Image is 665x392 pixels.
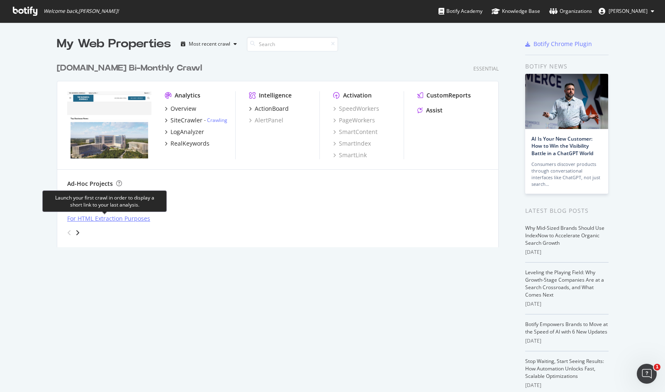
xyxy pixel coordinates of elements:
a: AI Is Your New Customer: How to Win the Visibility Battle in a ChatGPT World [531,135,593,156]
div: [DATE] [525,382,609,389]
div: [DOMAIN_NAME] Bi-Monthly Crawl [57,62,202,74]
div: CustomReports [426,91,471,100]
div: Launch your first crawl in order to display a short link to your last analysis. [49,194,160,208]
a: Crawling [207,117,227,124]
div: [DATE] [525,248,609,256]
div: grid [57,52,505,247]
a: Botify Empowers Brands to Move at the Speed of AI with 6 New Updates [525,321,608,335]
div: Assist [426,106,443,114]
a: CustomReports [417,91,471,100]
a: Overview [165,105,196,113]
a: For HTML Extraction Purposes [67,214,150,223]
iframe: Intercom live chat [637,364,657,384]
a: SmartLink [333,151,367,159]
div: Most recent crawl [189,41,230,46]
a: [DOMAIN_NAME] Bi-Monthly Crawl [57,62,205,74]
a: PageWorkers [333,116,375,124]
div: Ad-Hoc Projects [67,180,113,188]
a: RealKeywords [165,139,209,148]
div: angle-right [75,229,80,237]
a: Leveling the Playing Field: Why Growth-Stage Companies Are at a Search Crossroads, and What Comes... [525,269,604,298]
input: Search [247,37,338,51]
img: AI Is Your New Customer: How to Win the Visibility Battle in a ChatGPT World [525,74,608,129]
button: [PERSON_NAME] [592,5,661,18]
a: Botify Chrome Plugin [525,40,592,48]
div: Knowledge Base [492,7,540,15]
a: LogAnalyzer [165,128,204,136]
div: Consumers discover products through conversational interfaces like ChatGPT, not just search… [531,161,602,187]
div: [DATE] [525,337,609,345]
div: Botify news [525,62,609,71]
img: www.bizjournals.com [67,91,151,158]
div: angle-left [64,226,75,239]
div: Overview [171,105,196,113]
button: Most recent crawl [178,37,240,51]
div: - [204,117,227,124]
div: Essential [473,65,499,72]
a: SpeedWorkers [333,105,379,113]
div: ActionBoard [255,105,289,113]
a: Stop Waiting, Start Seeing Results: How Automation Unlocks Fast, Scalable Optimizations [525,358,604,380]
div: Analytics [175,91,200,100]
div: RealKeywords [171,139,209,148]
a: Assist [417,106,443,114]
div: Intelligence [259,91,292,100]
span: Tyson Bird [609,7,648,15]
div: SiteCrawler [171,116,202,124]
a: ActionBoard [249,105,289,113]
div: Botify Chrome Plugin [533,40,592,48]
div: Latest Blog Posts [525,206,609,215]
a: AlertPanel [249,116,283,124]
div: My Web Properties [57,36,171,52]
a: Why Mid-Sized Brands Should Use IndexNow to Accelerate Organic Search Growth [525,224,604,246]
div: Organizations [549,7,592,15]
div: Botify Academy [438,7,482,15]
span: Welcome back, [PERSON_NAME] ! [44,8,119,15]
div: [DATE] [525,300,609,308]
div: Activation [343,91,372,100]
a: SmartContent [333,128,378,136]
div: LogAnalyzer [171,128,204,136]
a: SmartIndex [333,139,371,148]
a: SiteCrawler- Crawling [165,116,227,124]
span: 1 [654,364,660,370]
